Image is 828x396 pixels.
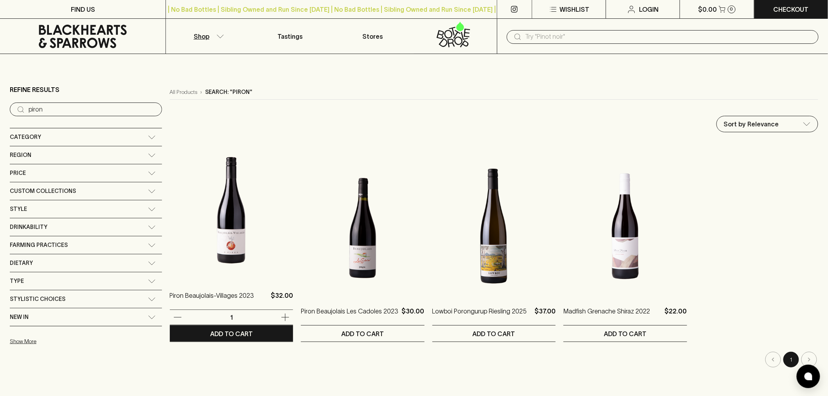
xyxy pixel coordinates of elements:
[10,312,29,322] span: New In
[10,294,65,304] span: Stylistic Choices
[301,306,398,325] a: Piron Beaujolais Les Cadoles 2023
[341,329,384,338] p: ADD TO CART
[271,291,293,310] p: $32.00
[170,88,198,96] a: All Products
[10,186,76,196] span: Custom Collections
[205,88,253,96] p: Search: "piron"
[10,308,162,326] div: New In
[10,272,162,290] div: Type
[363,32,383,41] p: Stores
[10,200,162,218] div: Style
[10,85,59,94] p: Refine Results
[535,306,556,325] p: $37.00
[563,326,687,342] button: ADD TO CART
[170,326,293,342] button: ADD TO CART
[563,306,650,325] a: Madfish Grenache Shiraz 2022
[10,240,68,250] span: Farming Practices
[10,218,162,236] div: Drinkability
[805,373,812,380] img: bubble-icon
[10,182,162,200] div: Custom Collections
[10,168,26,178] span: Price
[432,158,556,295] img: Lowboi Porongurup Riesling 2025
[210,329,253,338] p: ADD TO CART
[783,352,799,367] button: page 1
[717,116,818,132] div: Sort by Relevance
[277,32,302,41] p: Tastings
[10,132,41,142] span: Category
[10,204,27,214] span: Style
[10,290,162,308] div: Stylistic Choices
[301,158,424,295] img: Piron Beaujolais Les Cadoles 2023
[432,326,556,342] button: ADD TO CART
[201,88,202,96] p: ›
[730,7,733,11] p: 0
[29,103,156,116] input: Try “Pinot noir”
[774,5,809,14] p: Checkout
[166,19,248,54] button: Shop
[249,19,331,54] a: Tastings
[10,254,162,272] div: Dietary
[560,5,589,14] p: Wishlist
[170,142,293,279] img: Piron Beaujolais-Villages 2023
[222,313,241,322] p: 1
[331,19,414,54] a: Stores
[10,276,24,286] span: Type
[402,306,425,325] p: $30.00
[665,306,687,325] p: $22.00
[724,119,779,129] p: Sort by Relevance
[563,158,687,295] img: Madfish Grenache Shiraz 2022
[10,333,112,349] button: Show More
[10,164,162,182] div: Price
[639,5,659,14] p: Login
[10,128,162,146] div: Category
[473,329,515,338] p: ADD TO CART
[698,5,717,14] p: $0.00
[10,146,162,164] div: Region
[301,326,424,342] button: ADD TO CART
[71,5,95,14] p: FIND US
[194,32,209,41] p: Shop
[604,329,646,338] p: ADD TO CART
[10,150,31,160] span: Region
[170,291,254,310] a: Piron Beaujolais-Villages 2023
[10,258,33,268] span: Dietary
[170,352,818,367] nav: pagination navigation
[10,222,47,232] span: Drinkability
[432,306,527,325] a: Lowboi Porongurup Riesling 2025
[10,236,162,254] div: Farming Practices
[526,31,812,43] input: Try "Pinot noir"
